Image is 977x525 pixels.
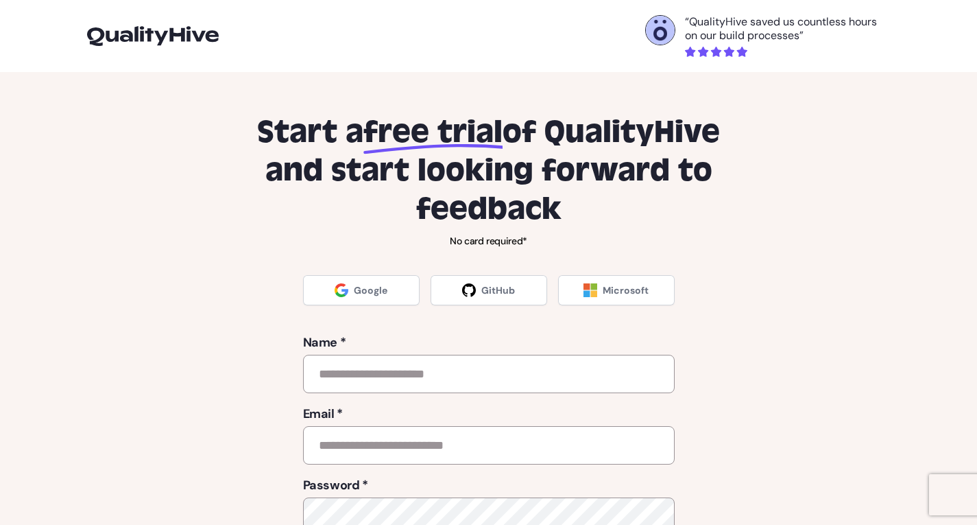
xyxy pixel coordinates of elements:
[303,275,420,305] a: Google
[237,234,741,248] p: No card required*
[303,476,675,495] label: Password *
[303,404,675,423] label: Email *
[558,275,675,305] a: Microsoft
[265,113,721,229] span: of QualityHive and start looking forward to feedback
[303,333,675,352] label: Name *
[646,16,675,45] img: Otelli Design
[87,26,219,45] img: logo-icon
[603,283,649,297] span: Microsoft
[685,15,891,43] p: “QualityHive saved us countless hours on our build processes”
[257,113,363,152] span: Start a
[481,283,515,297] span: GitHub
[363,113,503,152] span: free trial
[431,275,547,305] a: GitHub
[354,283,387,297] span: Google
